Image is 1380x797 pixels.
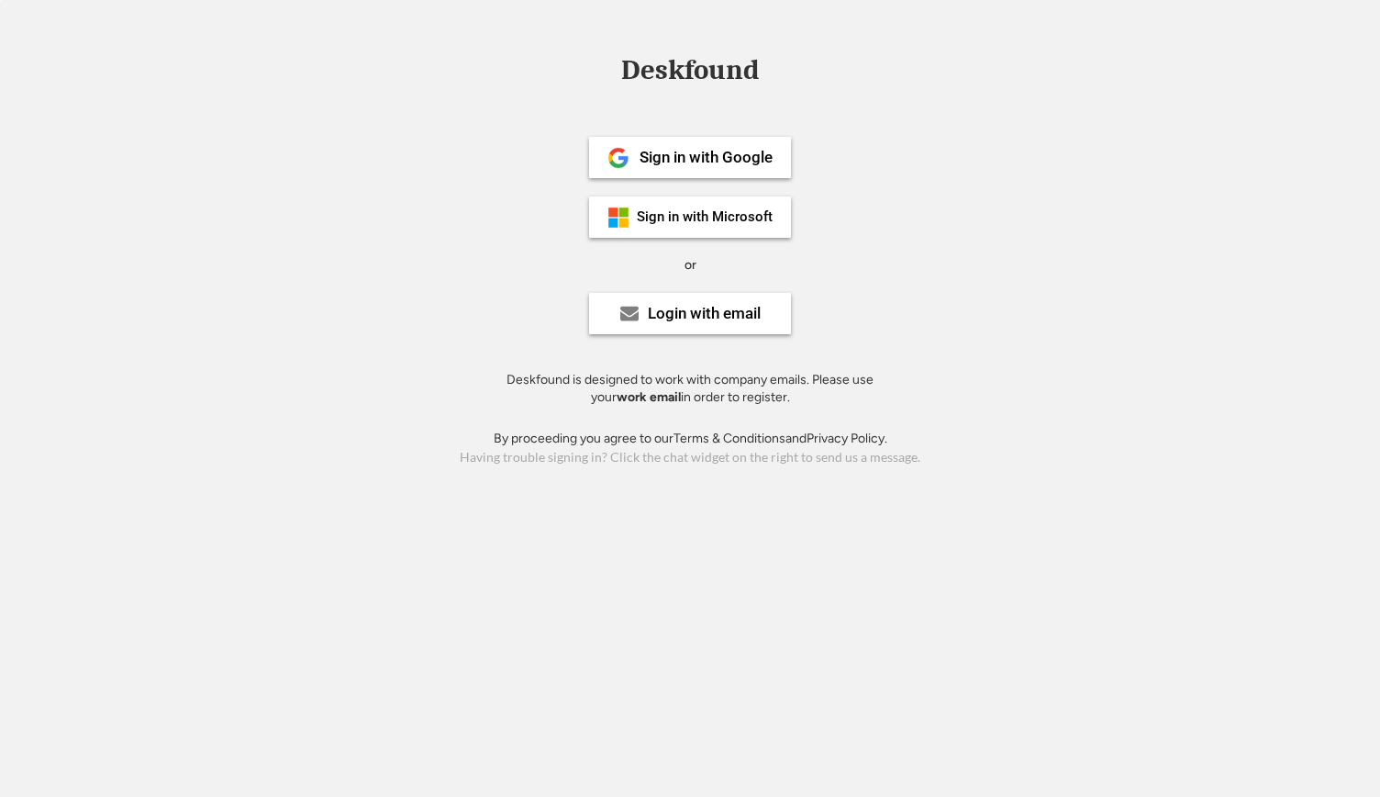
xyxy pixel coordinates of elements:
a: Terms & Conditions [673,431,785,446]
div: Deskfound [612,56,768,84]
div: Login with email [648,306,761,321]
a: Privacy Policy. [807,431,887,446]
div: or [684,256,696,275]
div: Deskfound is designed to work with company emails. Please use your in order to register. [484,371,896,407]
div: Sign in with Google [640,150,773,165]
div: By proceeding you agree to our and [494,430,887,448]
img: ms-symbollockup_mssymbol_19.png [607,207,629,229]
img: 1024px-Google__G__Logo.svg.png [607,147,629,169]
div: Sign in with Microsoft [637,210,773,224]
strong: work email [617,389,681,405]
